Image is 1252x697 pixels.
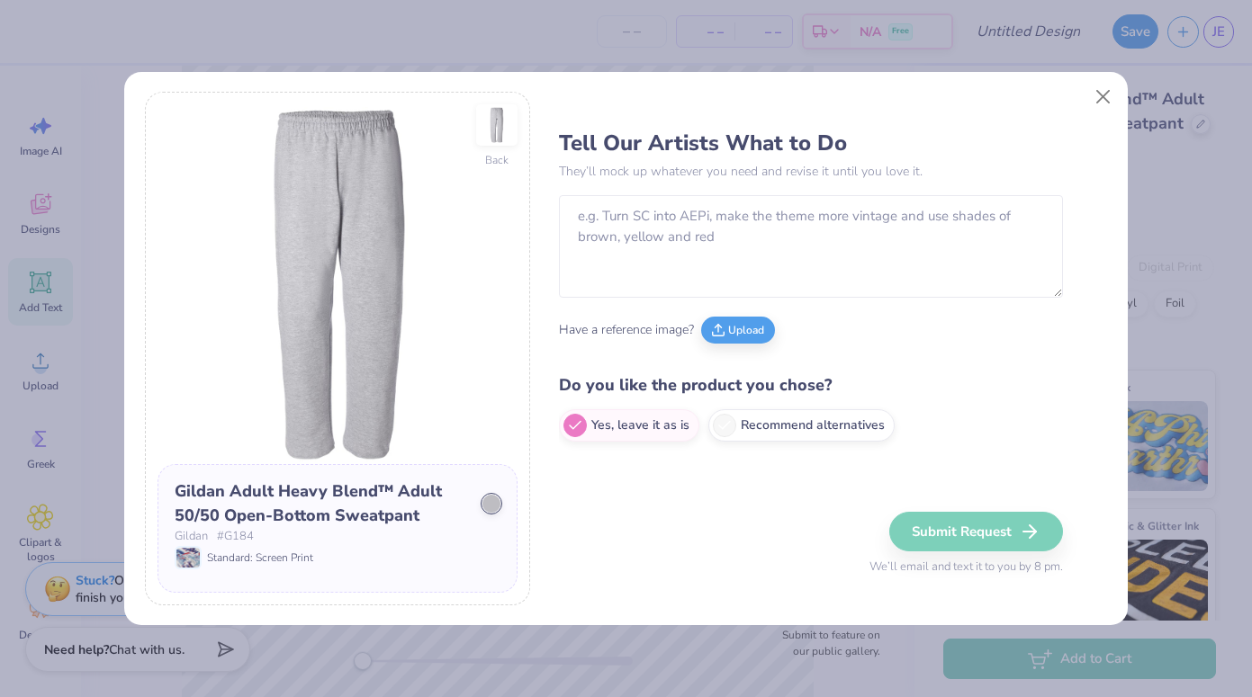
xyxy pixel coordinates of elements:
span: Gildan [175,528,208,546]
img: Front [158,104,518,464]
label: Yes, leave it as is [559,409,699,442]
button: Close [1086,79,1121,113]
span: Standard: Screen Print [207,550,313,566]
h4: Do you like the product you chose? [559,372,1063,398]
img: Standard: Screen Print [176,548,200,567]
div: Gildan Adult Heavy Blend™ Adult 50/50 Open-Bottom Sweatpant [175,479,468,528]
span: Have a reference image? [559,320,694,339]
label: Recommend alternatives [708,409,895,442]
button: Upload [701,317,775,344]
span: We’ll email and text it to you by 8 pm. [869,558,1063,576]
h3: Tell Our Artists What to Do [559,130,1063,156]
img: Back [479,107,515,143]
div: Back [485,152,509,168]
p: They’ll mock up whatever you need and revise it until you love it. [559,162,1063,181]
span: # G184 [217,528,254,546]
